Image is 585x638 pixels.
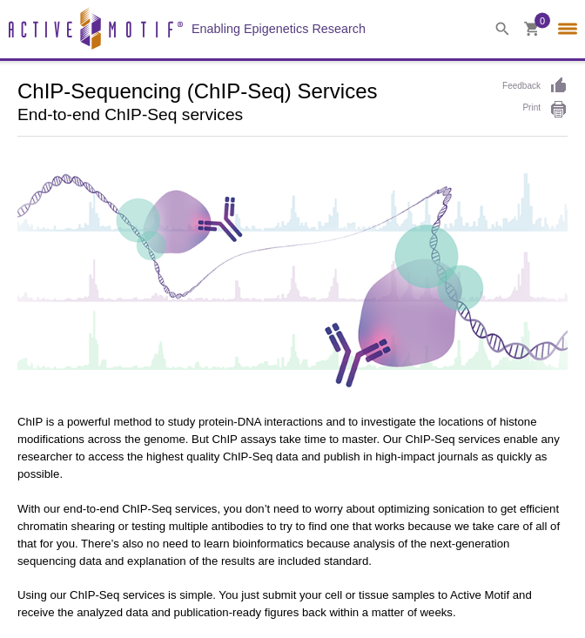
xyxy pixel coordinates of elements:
h2: End-to-end ChIP-Seq services [17,107,485,123]
a: Feedback [502,77,568,96]
a: 0 [524,22,540,40]
h2: Enabling Epigenetics Research [192,21,366,37]
p: With our end-to-end ChIP-Seq services, you don’t need to worry about optimizing sonication to get... [17,500,568,570]
a: Print [502,100,568,119]
h1: ChIP-Sequencing (ChIP-Seq) Services [17,77,485,103]
img: ChIP-Seq Services [17,166,568,392]
span: 0 [540,13,545,29]
p: Using our ChIP-Seq services is simple. You just submit your cell or tissue samples to Active Moti... [17,587,568,621]
p: ChIP is a powerful method to study protein-DNA interactions and to investigate the locations of h... [17,413,568,483]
